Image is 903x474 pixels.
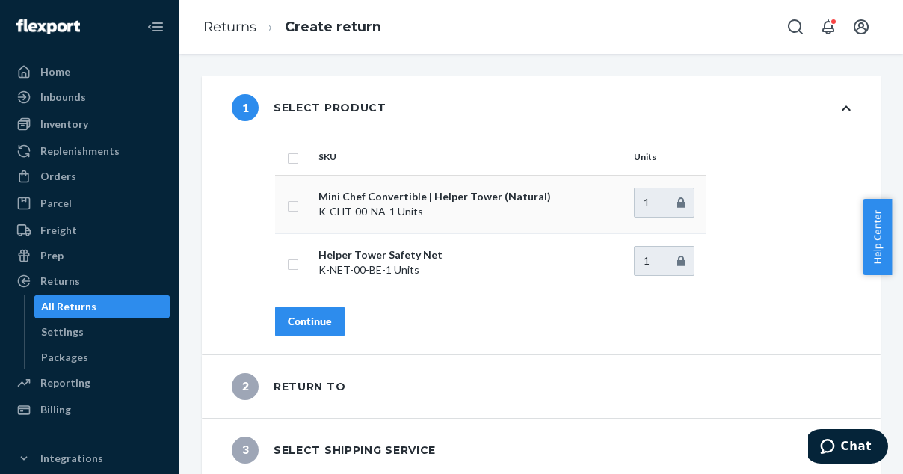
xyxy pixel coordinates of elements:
[40,90,86,105] div: Inbounds
[40,274,80,289] div: Returns
[34,295,171,318] a: All Returns
[288,314,332,329] div: Continue
[141,12,170,42] button: Close Navigation
[808,429,888,467] iframe: Opens a widget where you can chat to one of our agents
[40,169,76,184] div: Orders
[9,139,170,163] a: Replenishments
[232,94,386,121] div: Select product
[191,5,393,49] ol: breadcrumbs
[9,269,170,293] a: Returns
[813,12,843,42] button: Open notifications
[232,437,436,464] div: Select shipping service
[9,446,170,470] button: Integrations
[40,451,103,466] div: Integrations
[41,350,88,365] div: Packages
[780,12,810,42] button: Open Search Box
[40,144,120,158] div: Replenishments
[34,345,171,369] a: Packages
[318,204,622,219] p: K-CHT-00-NA - 1 Units
[275,307,345,336] button: Continue
[9,112,170,136] a: Inventory
[9,60,170,84] a: Home
[9,191,170,215] a: Parcel
[9,164,170,188] a: Orders
[232,437,259,464] span: 3
[41,299,96,314] div: All Returns
[203,19,256,35] a: Returns
[9,244,170,268] a: Prep
[9,371,170,395] a: Reporting
[628,139,707,175] th: Units
[285,19,381,35] a: Create return
[634,188,695,218] input: Enter quantity
[40,117,88,132] div: Inventory
[9,398,170,422] a: Billing
[40,223,77,238] div: Freight
[40,196,72,211] div: Parcel
[318,189,622,204] p: Mini Chef Convertible | Helper Tower (Natural)
[40,375,90,390] div: Reporting
[9,218,170,242] a: Freight
[312,139,628,175] th: SKU
[34,320,171,344] a: Settings
[863,199,892,275] button: Help Center
[232,373,345,400] div: Return to
[40,248,64,263] div: Prep
[318,262,622,277] p: K-NET-00-BE - 1 Units
[41,324,84,339] div: Settings
[40,402,71,417] div: Billing
[634,246,695,276] input: Enter quantity
[9,85,170,109] a: Inbounds
[318,247,622,262] p: Helper Tower Safety Net
[232,373,259,400] span: 2
[846,12,876,42] button: Open account menu
[232,94,259,121] span: 1
[16,19,80,34] img: Flexport logo
[40,64,70,79] div: Home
